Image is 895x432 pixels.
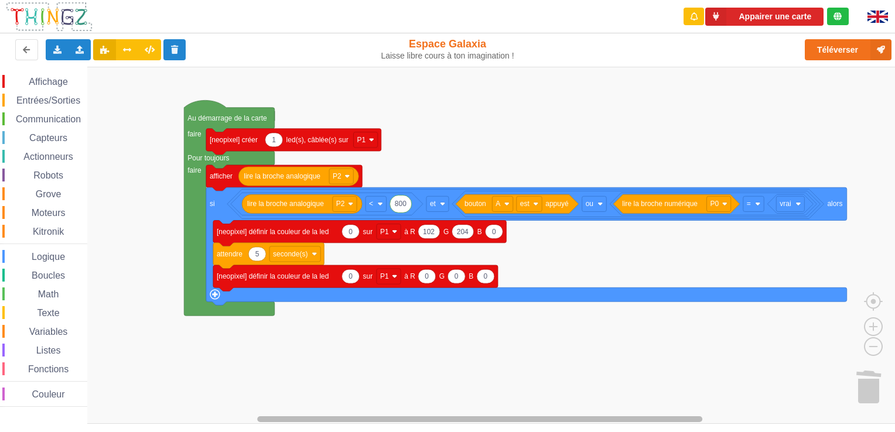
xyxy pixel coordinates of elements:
[586,200,593,208] text: ou
[15,95,82,105] span: Entrées/Sorties
[423,228,435,236] text: 102
[439,272,445,280] text: G
[217,272,329,280] text: [neopixel] définir la couleur de la led
[430,200,436,208] text: et
[464,200,486,208] text: bouton
[210,200,215,208] text: si
[622,200,698,208] text: lire la broche numérique
[380,272,389,280] text: P1
[380,228,389,236] text: P1
[30,389,67,399] span: Couleur
[492,228,496,236] text: 0
[210,172,233,180] text: afficher
[5,1,93,32] img: thingz_logo.png
[244,172,320,180] text: lire la broche analogique
[357,136,365,144] text: P1
[496,200,500,208] text: A
[26,364,70,374] span: Fonctions
[217,250,242,258] text: attendre
[349,228,353,236] text: 0
[286,136,349,144] text: led(s), câblée(s) sur
[247,200,324,208] text: lire la broche analogique
[457,228,469,236] text: 204
[35,345,63,355] span: Listes
[187,130,201,138] text: faire
[217,228,329,236] text: [neopixel] définir la couleur de la led
[805,39,891,60] button: Téléverser
[32,170,65,180] span: Robots
[477,228,482,236] text: B
[187,114,267,122] text: Au démarrage de la carte
[333,172,341,180] text: P2
[395,200,406,208] text: 800
[255,250,259,258] text: 5
[273,250,308,258] text: seconde(s)
[404,228,415,236] text: à R
[27,77,69,87] span: Affichage
[30,252,67,262] span: Logique
[22,152,75,162] span: Actionneurs
[31,227,66,236] span: Kitronik
[545,200,569,208] text: appuyé
[443,228,449,236] text: G
[363,272,373,280] text: sur
[36,289,61,299] span: Math
[28,133,69,143] span: Capteurs
[484,272,488,280] text: 0
[30,208,67,218] span: Moteurs
[187,154,229,162] text: Pour toujours
[705,8,824,26] button: Appairer une carte
[369,200,373,208] text: ‏<
[827,200,842,208] text: alors
[363,228,373,236] text: sur
[187,166,201,174] text: faire
[710,200,719,208] text: P0
[747,200,751,208] text: =
[35,308,61,318] span: Texte
[349,272,353,280] text: 0
[455,272,459,280] text: 0
[520,200,530,208] text: est
[371,37,524,61] div: Espace Galaxia
[34,189,63,199] span: Grove
[371,51,524,61] div: Laisse libre cours à ton imagination !
[336,200,345,208] text: P2
[14,114,83,124] span: Communication
[867,11,888,23] img: gb.png
[272,136,276,144] text: 1
[210,136,258,144] text: [neopixel] créer
[827,8,849,25] div: Tu es connecté au serveur de création de Thingz
[780,200,791,208] text: vrai
[30,270,67,280] span: Boucles
[469,272,473,280] text: B
[425,272,429,280] text: 0
[28,327,70,337] span: Variables
[404,272,415,280] text: à R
